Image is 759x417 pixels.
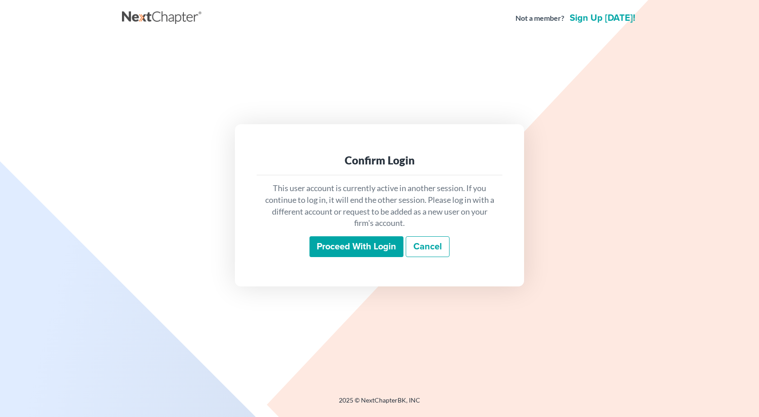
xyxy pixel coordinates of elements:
[264,183,495,229] p: This user account is currently active in another session. If you continue to log in, it will end ...
[406,236,450,257] a: Cancel
[568,14,637,23] a: Sign up [DATE]!
[264,153,495,168] div: Confirm Login
[515,13,564,23] strong: Not a member?
[122,396,637,412] div: 2025 © NextChapterBK, INC
[309,236,403,257] input: Proceed with login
